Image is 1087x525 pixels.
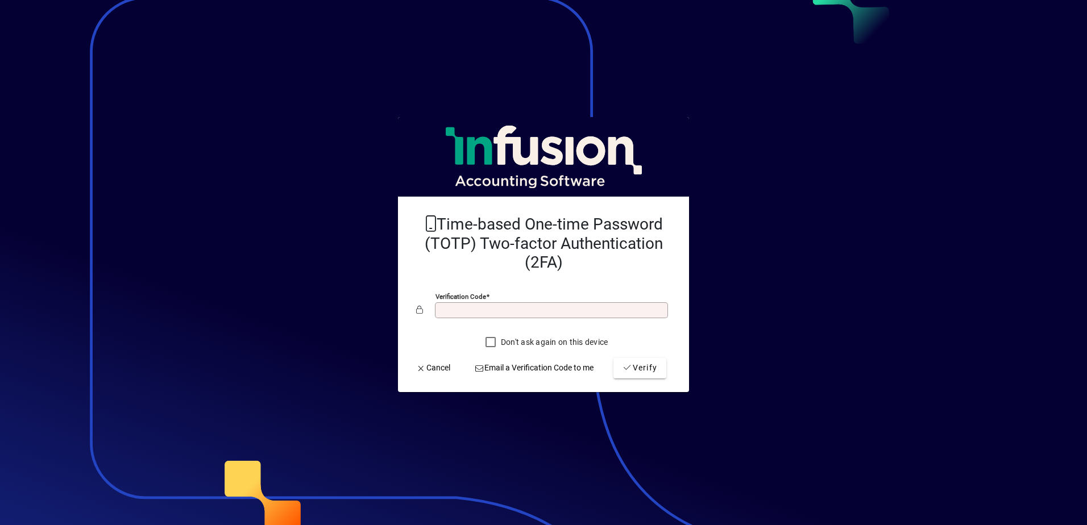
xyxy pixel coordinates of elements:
button: Cancel [412,358,455,378]
span: Cancel [416,362,450,374]
span: Verify [623,362,657,374]
button: Email a Verification Code to me [470,358,599,378]
h2: Time-based One-time Password (TOTP) Two-factor Authentication (2FA) [416,215,671,272]
button: Verify [613,358,666,378]
span: Email a Verification Code to me [475,362,594,374]
label: Don't ask again on this device [499,336,608,348]
mat-label: Verification code [435,293,486,301]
